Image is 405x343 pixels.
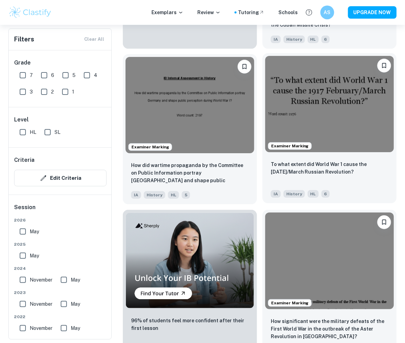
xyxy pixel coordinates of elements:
[131,191,141,199] span: IA
[324,9,332,16] h6: AS
[271,36,281,43] span: IA
[30,252,39,259] span: May
[322,190,330,198] span: 6
[238,9,265,16] a: Tutoring
[14,116,107,124] h6: Level
[55,128,60,136] span: SL
[131,161,249,185] p: How did wartime propaganda by the Committee on Public Information portray Germany and shape publi...
[265,56,394,153] img: History IA example thumbnail: To what extent did World War 1 cause the
[377,215,391,229] button: Bookmark
[144,191,165,199] span: History
[14,265,107,272] span: 2024
[151,9,184,16] p: Exemplars
[377,59,391,72] button: Bookmark
[14,156,34,164] h6: Criteria
[30,88,33,96] span: 3
[284,190,305,198] span: History
[14,203,107,217] h6: Session
[271,317,388,340] p: How significant were the military defeats of the First World War in the outbreak of the Aster Rev...
[265,213,394,309] img: History IA example thumbnail: How significant were the military defeat
[14,290,107,296] span: 2023
[197,9,221,16] p: Review
[51,71,54,79] span: 6
[30,228,39,235] span: May
[30,128,36,136] span: HL
[71,276,80,284] span: May
[129,144,172,150] span: Examiner Marking
[126,57,254,154] img: History IA example thumbnail: How did wartime propaganda by the Commit
[263,54,397,205] a: Examiner MarkingBookmarkTo what extent did World War 1 cause the 1917 February/March Russian Revo...
[14,35,34,44] h6: Filters
[182,191,190,199] span: 5
[271,190,281,198] span: IA
[271,160,388,176] p: To what extent did World War 1 cause the 1917 February/March Russian Revolution?
[14,217,107,223] span: 2026
[14,241,107,247] span: 2025
[238,60,251,73] button: Bookmark
[308,36,319,43] span: HL
[320,6,334,19] button: AS
[30,324,52,332] span: November
[278,9,298,16] a: Schools
[126,213,254,308] img: Thumbnail
[94,71,97,79] span: 4
[51,88,54,96] span: 2
[30,300,52,308] span: November
[8,6,52,19] img: Clastify logo
[71,300,80,308] span: May
[284,36,305,43] span: History
[30,71,33,79] span: 7
[303,7,315,18] button: Help and Feedback
[123,54,257,205] a: Examiner MarkingBookmarkHow did wartime propaganda by the Committee on Public Information portray...
[14,170,107,186] button: Edit Criteria
[14,59,107,67] h6: Grade
[72,88,74,96] span: 1
[268,300,312,306] span: Examiner Marking
[131,317,249,332] p: 96% of students feel more confident after their first lesson
[30,276,52,284] span: November
[308,190,319,198] span: HL
[322,36,330,43] span: 6
[168,191,179,199] span: HL
[72,71,76,79] span: 5
[268,143,312,149] span: Examiner Marking
[348,6,397,19] button: UPGRADE NOW
[71,324,80,332] span: May
[14,314,107,320] span: 2022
